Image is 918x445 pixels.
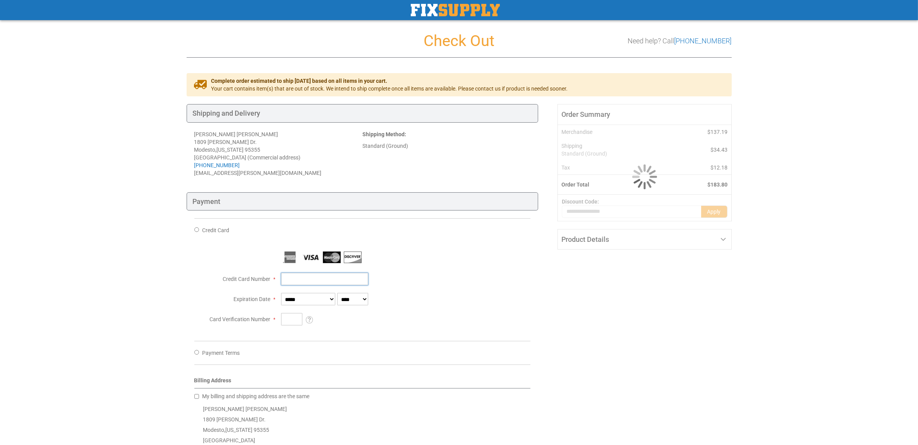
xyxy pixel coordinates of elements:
[323,252,341,263] img: MasterCard
[674,37,732,45] a: [PHONE_NUMBER]
[187,33,732,50] h1: Check Out
[411,4,500,16] a: store logo
[211,77,568,85] span: Complete order estimated to ship [DATE] based on all items in your cart.
[202,350,240,356] span: Payment Terms
[187,192,539,211] div: Payment
[632,164,657,189] img: Loading...
[281,252,299,263] img: American Express
[362,131,405,137] span: Shipping Method
[362,142,530,150] div: Standard (Ground)
[211,85,568,92] span: Your cart contains item(s) that are out of stock. We intend to ship complete once all items are a...
[302,252,320,263] img: Visa
[187,104,539,123] div: Shipping and Delivery
[194,162,240,168] a: [PHONE_NUMBER]
[344,252,362,263] img: Discover
[362,131,406,137] strong: :
[233,296,270,302] span: Expiration Date
[209,316,270,322] span: Card Verification Number
[202,227,229,233] span: Credit Card
[411,4,500,16] img: Fix Industrial Supply
[194,130,362,177] address: [PERSON_NAME] [PERSON_NAME] 1809 [PERSON_NAME] Dr. Modesto , 95355 [GEOGRAPHIC_DATA] (Commercial ...
[202,393,309,399] span: My billing and shipping address are the same
[226,427,253,433] span: [US_STATE]
[628,37,732,45] h3: Need help? Call
[194,170,322,176] span: [EMAIL_ADDRESS][PERSON_NAME][DOMAIN_NAME]
[194,377,531,389] div: Billing Address
[223,276,270,282] span: Credit Card Number
[217,147,244,153] span: [US_STATE]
